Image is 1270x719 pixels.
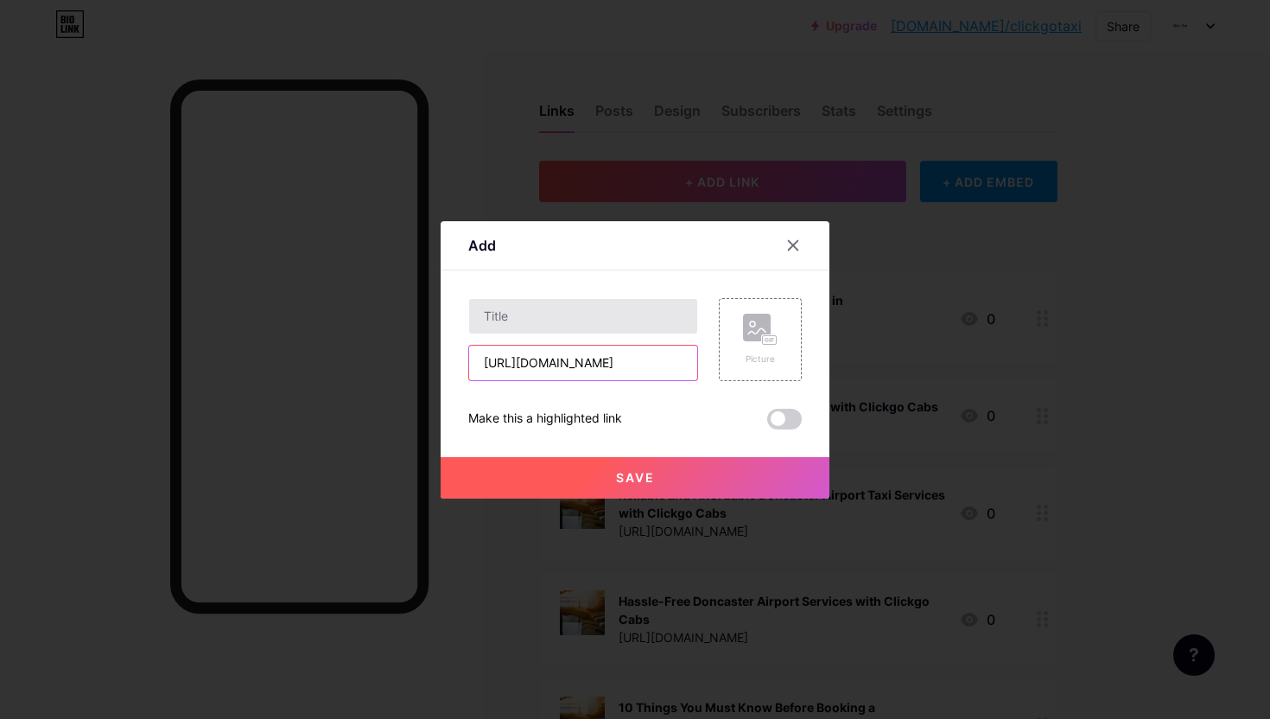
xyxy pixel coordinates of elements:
div: Make this a highlighted link [468,409,622,429]
button: Save [441,457,829,499]
div: Add [468,235,496,256]
input: Title [469,299,697,334]
input: URL [469,346,697,380]
div: Picture [743,353,778,366]
span: Save [616,470,655,485]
